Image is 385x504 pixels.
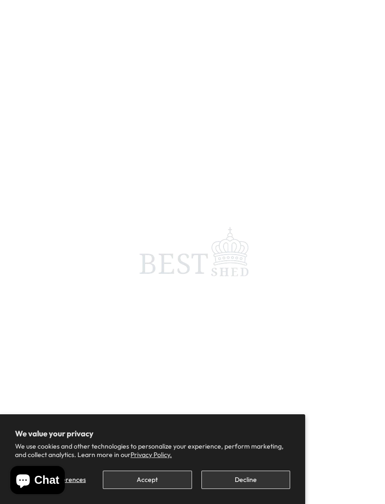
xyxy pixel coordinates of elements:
a: Privacy Policy. [131,450,172,459]
p: We use cookies and other technologies to personalize your experience, perform marketing, and coll... [15,442,290,459]
button: Accept [103,471,192,489]
inbox-online-store-chat: Shopify online store chat [8,466,68,496]
h2: We value your privacy [15,429,290,438]
button: Decline [201,471,290,489]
